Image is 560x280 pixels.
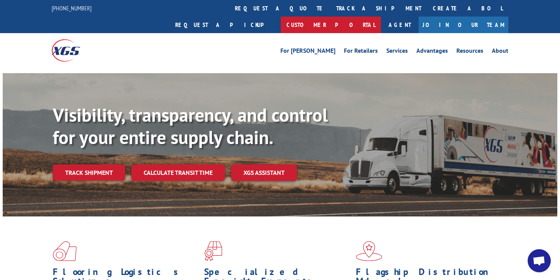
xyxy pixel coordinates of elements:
a: [PHONE_NUMBER] [52,4,92,12]
a: Calculate transit time [131,164,225,181]
a: For [PERSON_NAME] [280,48,335,56]
a: XGS ASSISTANT [231,164,297,181]
a: For Retailers [344,48,378,56]
a: Customer Portal [281,17,381,33]
div: Open chat [528,249,551,272]
a: Services [386,48,408,56]
a: Track shipment [53,164,125,181]
img: xgs-icon-total-supply-chain-intelligence-red [53,241,77,261]
img: xgs-icon-focused-on-flooring-red [204,241,222,261]
a: Resources [456,48,483,56]
img: xgs-icon-flagship-distribution-model-red [356,241,382,261]
a: About [492,48,508,56]
a: Agent [381,17,419,33]
b: Visibility, transparency, and control for your entire supply chain. [53,103,328,149]
a: Request a pickup [169,17,281,33]
a: Join Our Team [419,17,508,33]
a: Advantages [416,48,448,56]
